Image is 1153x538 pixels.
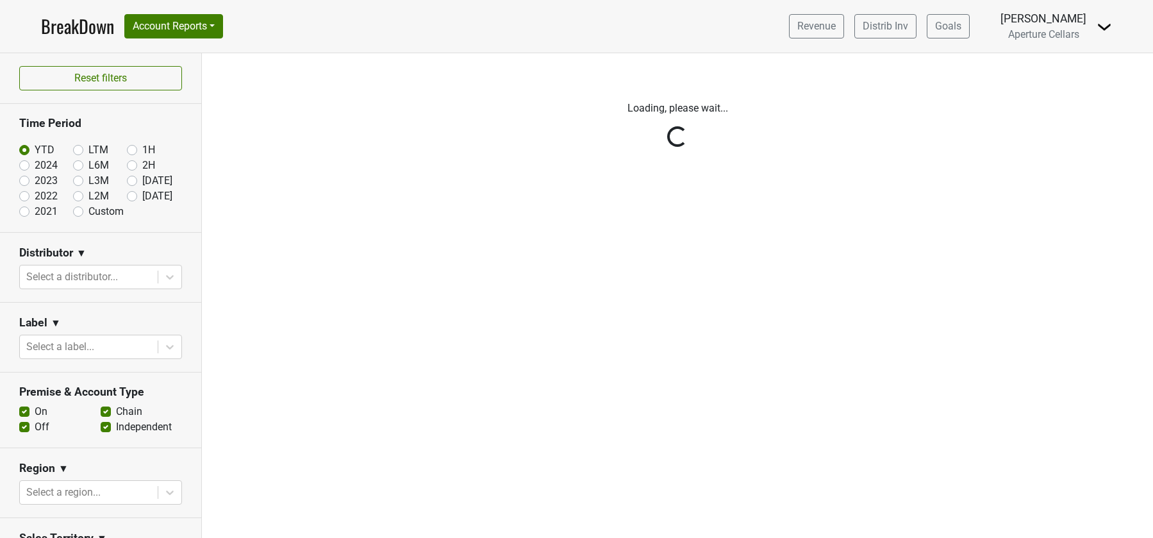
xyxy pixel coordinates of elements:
[41,13,114,40] a: BreakDown
[322,101,1033,116] p: Loading, please wait...
[1008,28,1079,40] span: Aperture Cellars
[1097,19,1112,35] img: Dropdown Menu
[124,14,223,38] button: Account Reports
[789,14,844,38] a: Revenue
[1000,10,1086,27] div: [PERSON_NAME]
[854,14,917,38] a: Distrib Inv
[927,14,970,38] a: Goals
